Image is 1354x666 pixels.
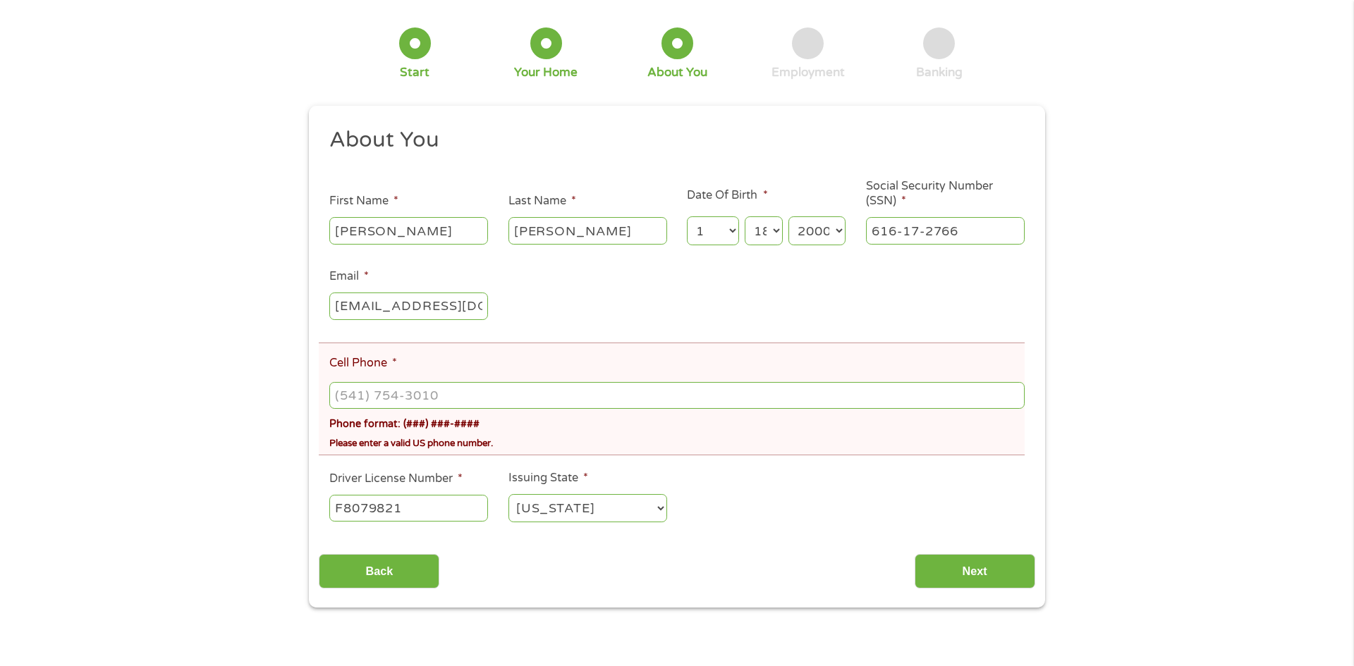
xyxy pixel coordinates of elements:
input: Next [915,554,1035,588]
label: Email [329,269,369,284]
div: Employment [771,65,845,80]
label: Cell Phone [329,356,397,371]
input: john@gmail.com [329,292,488,319]
label: Driver License Number [329,471,463,486]
label: Issuing State [508,471,588,486]
label: Social Security Number (SSN) [866,179,1025,209]
div: Please enter a valid US phone number. [329,431,1025,450]
div: Start [400,65,429,80]
label: First Name [329,194,398,209]
div: Your Home [514,65,578,80]
input: Back [319,554,439,588]
div: Phone format: (###) ###-#### [329,412,1025,432]
input: Smith [508,217,667,244]
div: Banking [916,65,963,80]
label: Last Name [508,194,576,209]
input: John [329,217,488,244]
h2: About You [329,126,1015,154]
input: 078-05-1120 [866,217,1025,244]
label: Date Of Birth [687,188,767,203]
div: About You [647,65,707,80]
input: (541) 754-3010 [329,382,1025,409]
